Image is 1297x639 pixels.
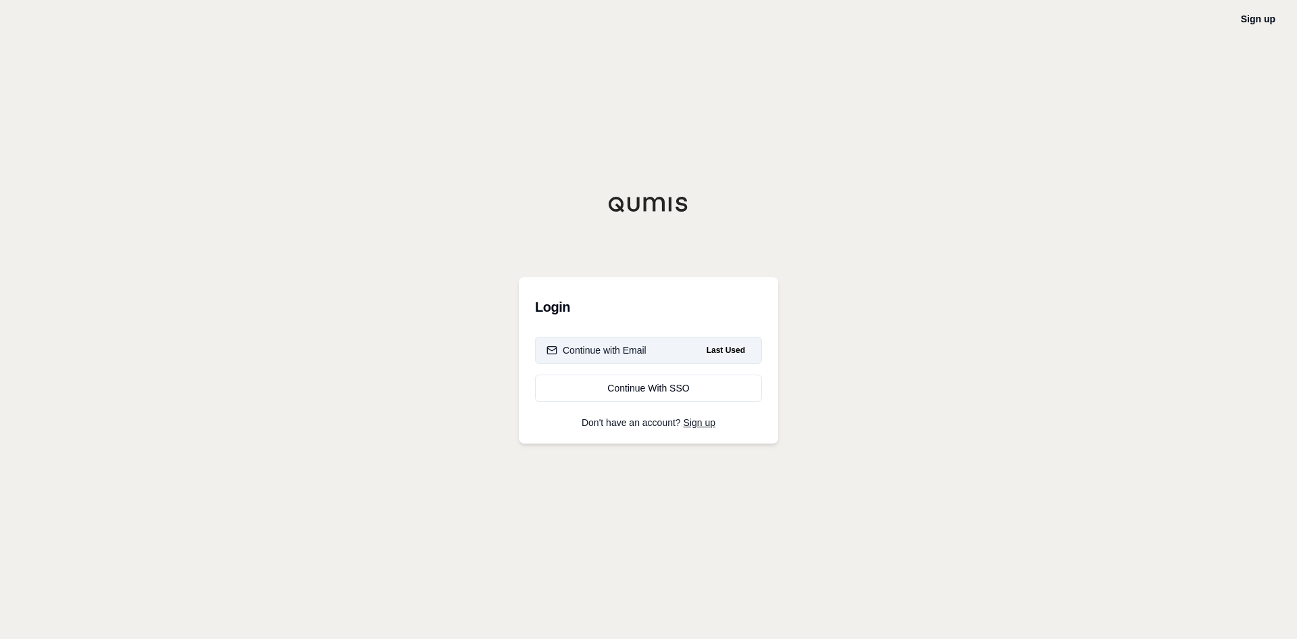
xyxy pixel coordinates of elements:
[535,375,762,402] a: Continue With SSO
[684,417,715,428] a: Sign up
[535,418,762,427] p: Don't have an account?
[535,293,762,321] h3: Login
[608,196,689,212] img: Qumis
[1241,14,1275,24] a: Sign up
[546,344,646,357] div: Continue with Email
[546,381,751,395] div: Continue With SSO
[535,337,762,364] button: Continue with EmailLast Used
[701,342,751,358] span: Last Used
